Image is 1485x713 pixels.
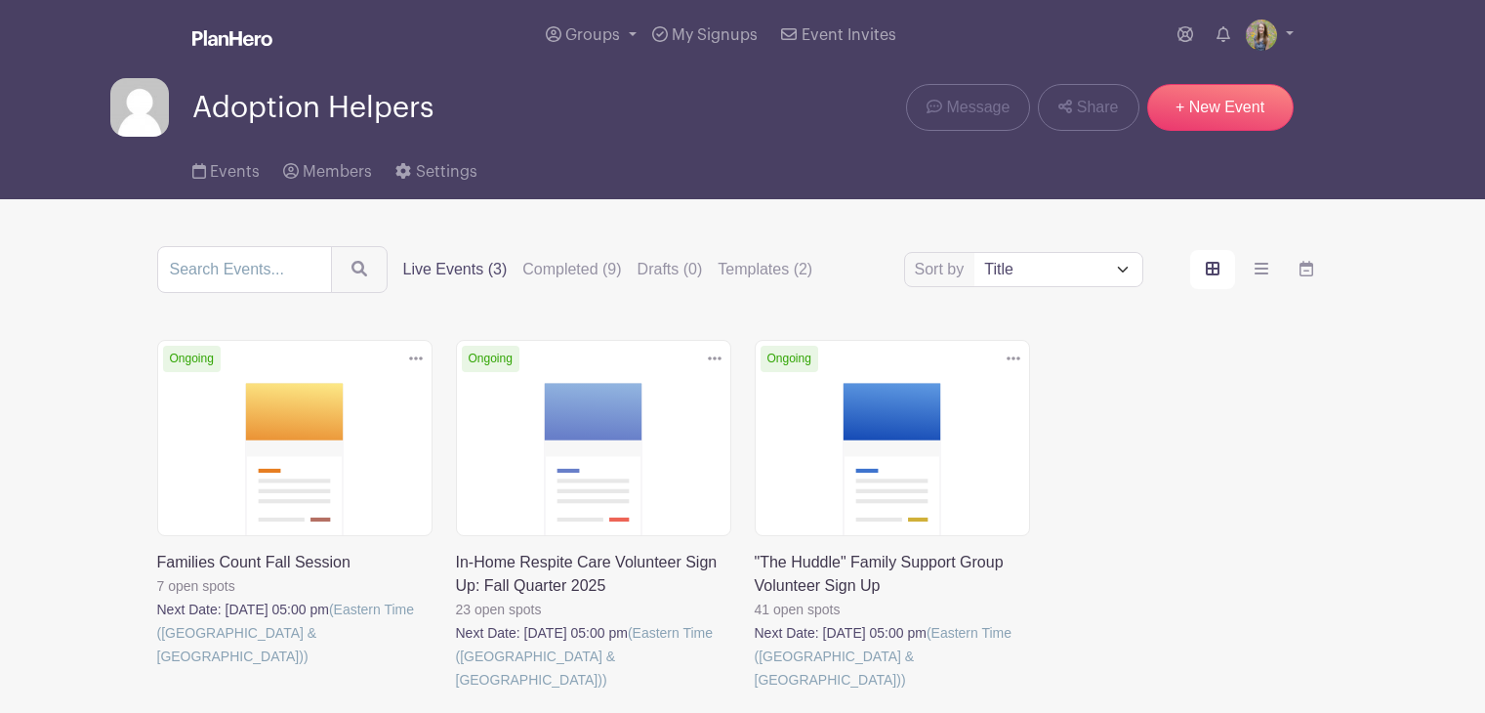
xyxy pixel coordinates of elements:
a: Share [1038,84,1138,131]
div: order and view [1190,250,1329,289]
a: Settings [395,137,476,199]
span: Adoption Helpers [192,92,433,124]
span: Share [1077,96,1119,119]
label: Sort by [915,258,970,281]
a: Message [906,84,1030,131]
label: Templates (2) [718,258,812,281]
img: IMG_0582.jpg [1246,20,1277,51]
span: Settings [416,164,477,180]
span: Groups [565,27,620,43]
span: My Signups [672,27,758,43]
span: Members [303,164,372,180]
label: Drafts (0) [638,258,703,281]
a: Members [283,137,372,199]
span: Event Invites [802,27,896,43]
span: Events [210,164,260,180]
input: Search Events... [157,246,332,293]
label: Live Events (3) [403,258,508,281]
span: Message [946,96,1010,119]
div: filters [403,258,813,281]
a: Events [192,137,260,199]
a: + New Event [1147,84,1294,131]
img: default-ce2991bfa6775e67f084385cd625a349d9dcbb7a52a09fb2fda1e96e2d18dcdb.png [110,78,169,137]
label: Completed (9) [522,258,621,281]
img: logo_white-6c42ec7e38ccf1d336a20a19083b03d10ae64f83f12c07503d8b9e83406b4c7d.svg [192,30,272,46]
